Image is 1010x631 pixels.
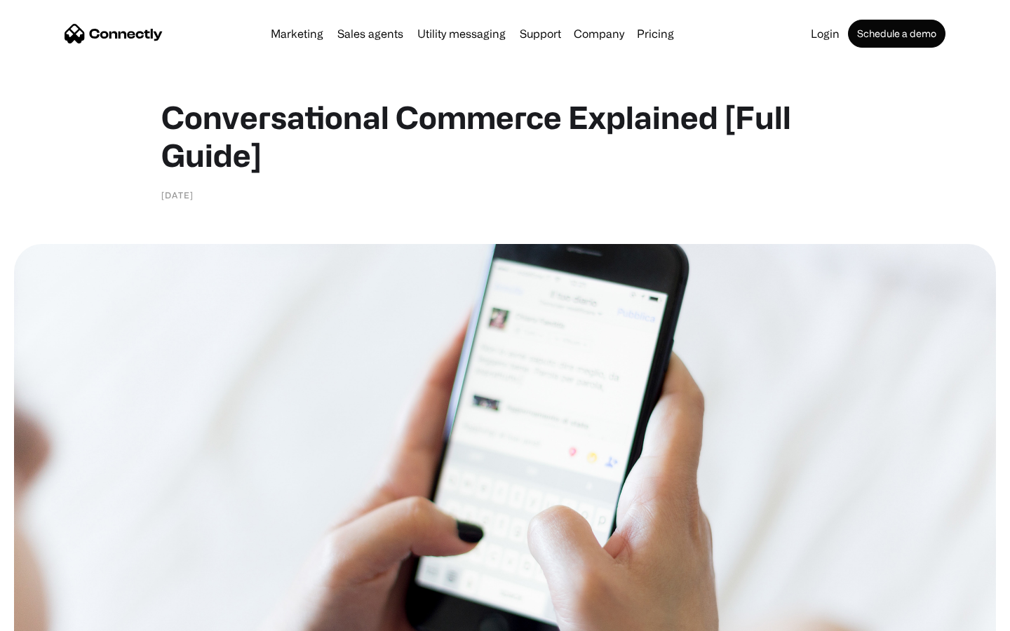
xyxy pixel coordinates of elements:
h1: Conversational Commerce Explained [Full Guide] [161,98,849,174]
a: Pricing [631,28,680,39]
div: [DATE] [161,188,194,202]
aside: Language selected: English [14,606,84,626]
div: Company [574,24,624,43]
ul: Language list [28,606,84,626]
a: Support [514,28,567,39]
a: Marketing [265,28,329,39]
a: Utility messaging [412,28,511,39]
a: Login [805,28,845,39]
a: Schedule a demo [848,20,945,48]
a: Sales agents [332,28,409,39]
